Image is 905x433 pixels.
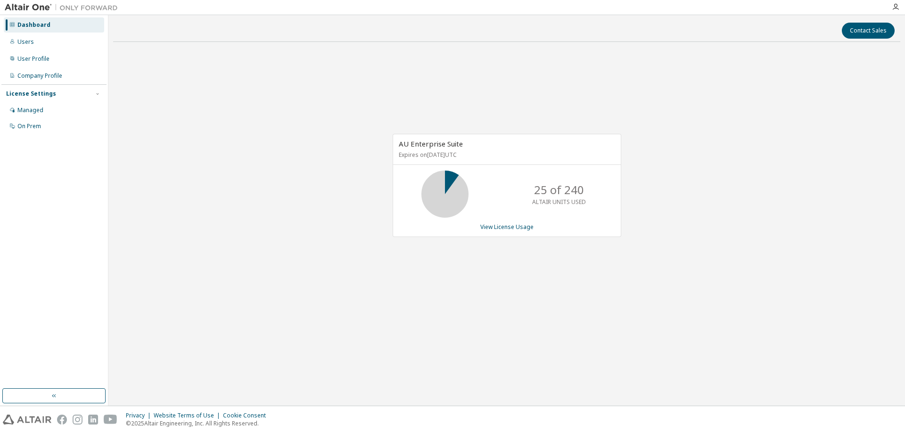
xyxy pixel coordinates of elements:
button: Contact Sales [842,23,895,39]
img: youtube.svg [104,415,117,425]
p: Expires on [DATE] UTC [399,151,613,159]
p: © 2025 Altair Engineering, Inc. All Rights Reserved. [126,419,271,427]
div: User Profile [17,55,49,63]
span: AU Enterprise Suite [399,139,463,148]
div: Company Profile [17,72,62,80]
div: Dashboard [17,21,50,29]
p: 25 of 240 [534,182,584,198]
div: On Prem [17,123,41,130]
p: ALTAIR UNITS USED [532,198,586,206]
div: License Settings [6,90,56,98]
img: linkedin.svg [88,415,98,425]
div: Managed [17,106,43,114]
div: Privacy [126,412,154,419]
img: instagram.svg [73,415,82,425]
img: altair_logo.svg [3,415,51,425]
img: facebook.svg [57,415,67,425]
img: Altair One [5,3,123,12]
div: Users [17,38,34,46]
a: View License Usage [480,223,534,231]
div: Cookie Consent [223,412,271,419]
div: Website Terms of Use [154,412,223,419]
